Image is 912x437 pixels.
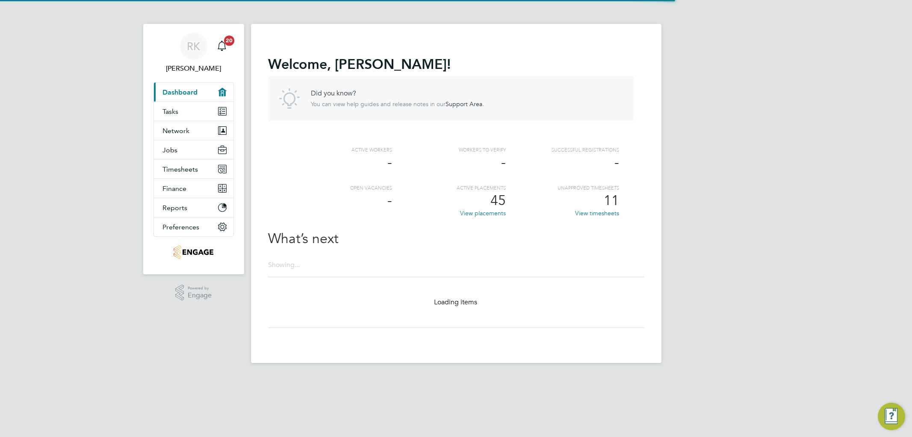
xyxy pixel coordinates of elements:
[162,204,187,212] span: Reports
[387,192,392,209] span: -
[154,179,233,198] button: Finance
[154,217,233,236] button: Preferences
[327,56,447,72] span: , [PERSON_NAME]
[153,63,234,74] span: Ricky Knight
[175,285,212,301] a: Powered byEngage
[392,184,506,192] div: Active Placements
[153,245,234,259] a: Go to home page
[501,154,506,171] span: -
[162,184,186,193] span: Finance
[279,146,393,154] div: Active workers
[188,285,212,292] span: Powered by
[154,198,233,217] button: Reports
[162,127,189,135] span: Network
[162,146,177,154] span: Jobs
[446,100,482,108] a: Support Area
[279,184,393,192] div: Open vacancies
[162,88,198,96] span: Dashboard
[188,292,212,299] span: Engage
[154,160,233,178] button: Timesheets
[506,146,620,154] div: Successful registrations
[154,140,233,159] button: Jobs
[154,121,233,140] button: Network
[268,230,634,248] h2: What’s next
[295,261,300,269] span: ...
[506,184,620,192] div: Unapproved Timesheets
[213,33,230,60] a: 20
[490,192,506,209] span: 45
[311,89,484,98] h4: Did you know?
[162,223,199,231] span: Preferences
[154,83,233,101] a: Dashboard
[392,146,506,154] div: Workers to verify
[143,24,244,274] nav: Main navigation
[311,100,484,108] p: You can view help guides and release notes in our .
[174,245,213,259] img: carmichael-logo-retina.png
[187,41,200,52] span: RK
[878,403,905,430] button: Engage Resource Center
[224,36,234,46] span: 20
[162,107,178,116] span: Tasks
[154,102,233,121] a: Tasks
[575,209,619,217] a: View timesheets
[460,209,506,217] a: View placements
[614,154,619,171] span: -
[268,56,634,73] h2: Welcome !
[162,165,198,173] span: Timesheets
[268,261,301,270] div: Showing
[153,33,234,74] a: RK[PERSON_NAME]
[387,154,392,171] span: -
[604,192,619,209] span: 11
